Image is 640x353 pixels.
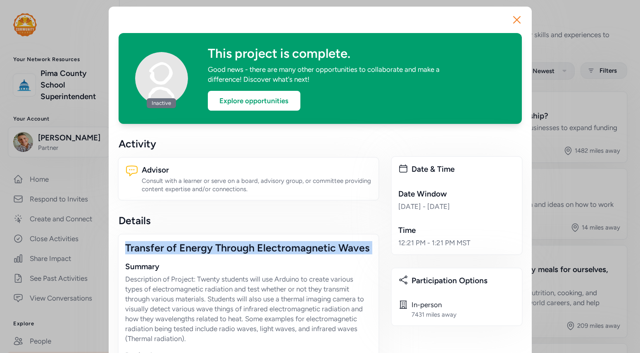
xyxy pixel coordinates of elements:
div: In-person [412,300,457,310]
div: Activity [119,137,378,150]
p: Description of Project: Twenty students will use Arduino to create various types of electromagnet... [125,274,372,344]
div: Details [119,214,378,227]
div: Participation Options [412,275,515,287]
div: Summary [125,261,372,272]
div: 12:21 PM - 1:21 PM MST [398,238,515,248]
div: Inactive [147,98,176,108]
div: Explore opportunities [208,91,300,111]
div: [DATE] - [DATE] [398,201,515,211]
img: Avatar [132,49,191,108]
div: Consult with a learner or serve on a board, advisory group, or committee providing content expert... [142,177,372,193]
div: Time [398,225,515,236]
div: Transfer of Energy Through Electromagnetic Waves [125,241,372,254]
div: Advisor [142,164,372,176]
div: Good news - there are many other opportunities to collaborate and make a difference! Discover wha... [208,64,446,84]
div: Date Window [398,188,515,200]
div: This project is complete. [208,46,509,61]
div: Date & Time [412,163,515,175]
div: 7431 miles away [412,310,457,319]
